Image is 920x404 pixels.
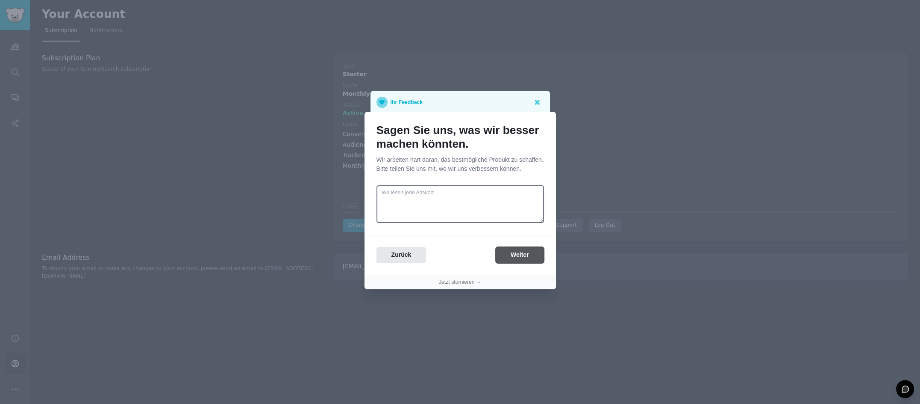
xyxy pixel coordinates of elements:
[376,247,426,264] button: Zurück
[391,97,423,108] p: Ihr Feedback
[376,155,544,173] p: Wir arbeiten hart daran, das bestmögliche Produkt zu schaffen. Bitte teilen Sie uns mit, wo wir u...
[439,279,481,286] button: Jetzt stornieren →
[376,124,544,151] h1: Sagen Sie uns, was wir besser machen könnten.
[496,247,544,264] button: Weiter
